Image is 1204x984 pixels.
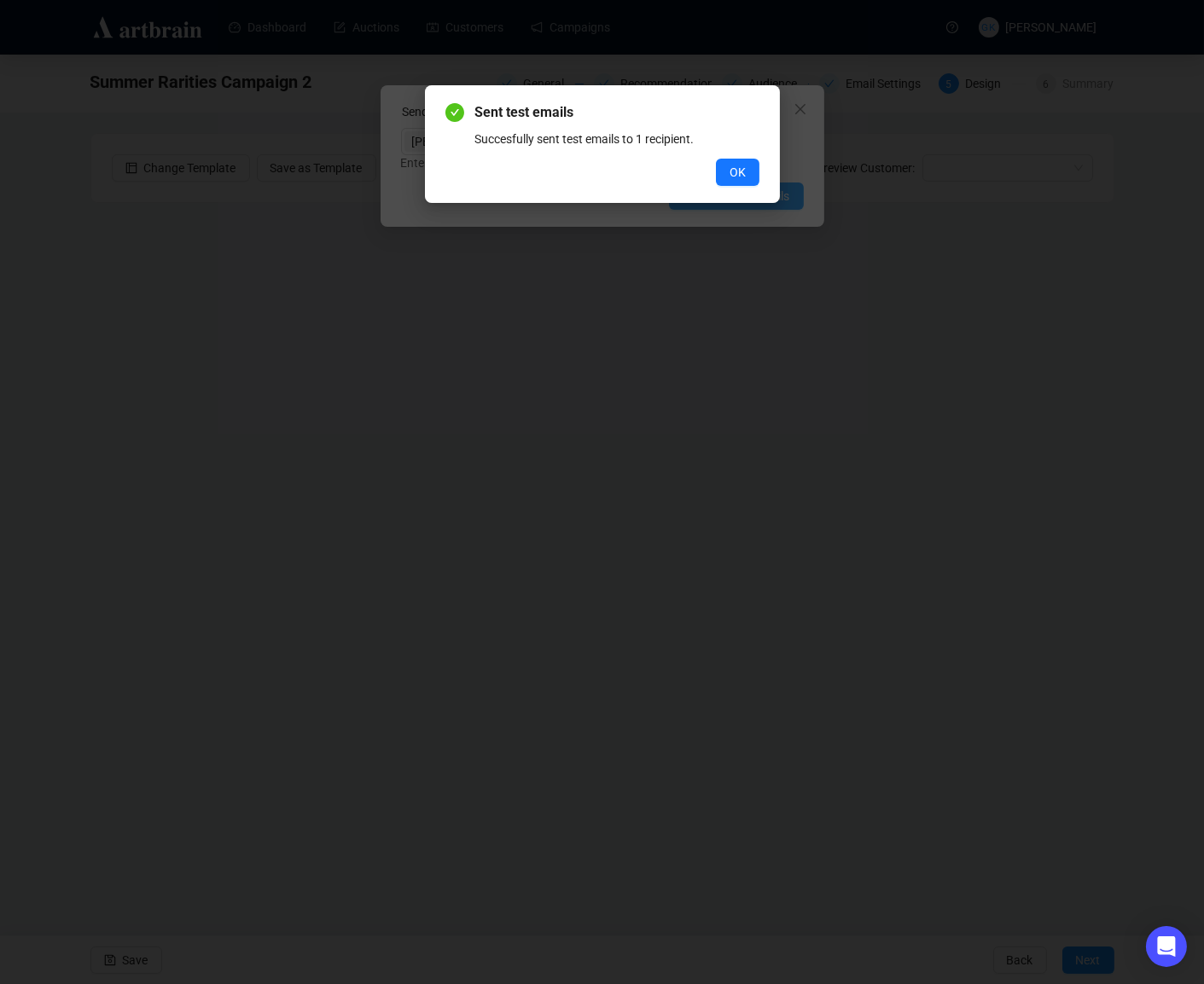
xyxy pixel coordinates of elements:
button: OK [716,159,759,186]
span: Sent test emails [474,102,759,123]
span: check-circle [445,103,464,122]
div: Succesfully sent test emails to 1 recipient. [474,130,759,148]
span: OK [730,163,746,182]
div: Open Intercom Messenger [1146,926,1187,967]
